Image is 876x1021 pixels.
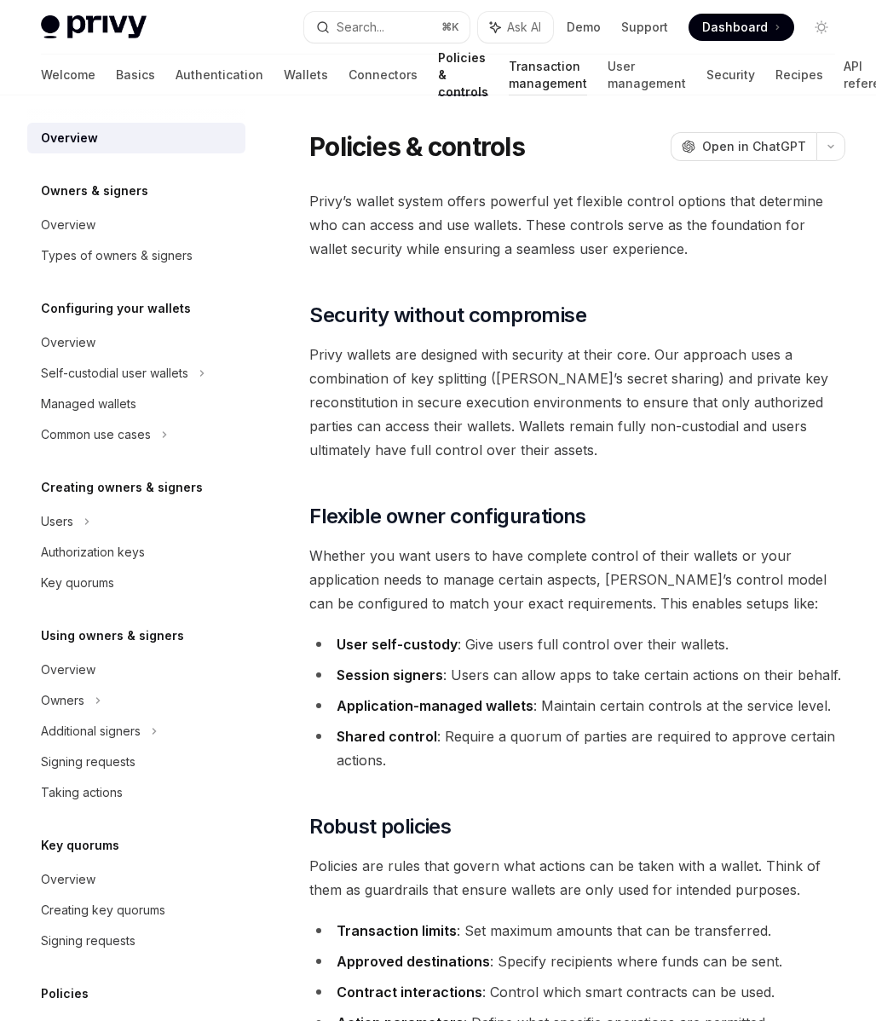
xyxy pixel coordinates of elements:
a: Connectors [349,55,418,95]
strong: Shared control [337,728,437,745]
div: Overview [41,215,95,235]
div: Signing requests [41,931,135,951]
a: Policies & controls [438,55,488,95]
a: Creating key quorums [27,895,245,926]
a: Managed wallets [27,389,245,419]
div: Common use cases [41,424,151,445]
div: Signing requests [41,752,135,772]
strong: Session signers [337,666,443,684]
h5: Creating owners & signers [41,477,203,498]
strong: Contract interactions [337,984,482,1001]
span: Robust policies [309,813,451,840]
span: Privy wallets are designed with security at their core. Our approach uses a combination of key sp... [309,343,845,462]
span: Policies are rules that govern what actions can be taken with a wallet. Think of them as guardrai... [309,854,845,902]
span: Open in ChatGPT [702,138,806,155]
li: : Specify recipients where funds can be sent. [309,949,845,973]
span: Privy’s wallet system offers powerful yet flexible control options that determine who can access ... [309,189,845,261]
h5: Key quorums [41,835,119,856]
button: Open in ChatGPT [671,132,816,161]
a: Wallets [284,55,328,95]
a: User management [608,55,686,95]
h1: Policies & controls [309,131,525,162]
span: Dashboard [702,19,768,36]
div: Self-custodial user wallets [41,363,188,384]
a: Transaction management [509,55,587,95]
a: Recipes [775,55,823,95]
div: Overview [41,332,95,353]
a: Signing requests [27,926,245,956]
div: Types of owners & signers [41,245,193,266]
a: Dashboard [689,14,794,41]
a: Welcome [41,55,95,95]
button: Search...⌘K [304,12,470,43]
img: light logo [41,15,147,39]
div: Owners [41,690,84,711]
a: Basics [116,55,155,95]
a: Support [621,19,668,36]
strong: Transaction limits [337,922,457,939]
a: Taking actions [27,777,245,808]
span: Flexible owner configurations [309,503,586,530]
h5: Configuring your wallets [41,298,191,319]
div: Taking actions [41,782,123,803]
li: : Set maximum amounts that can be transferred. [309,919,845,943]
div: Users [41,511,73,532]
strong: User self-custody [337,636,458,653]
h5: Owners & signers [41,181,148,201]
a: Overview [27,327,245,358]
button: Ask AI [478,12,553,43]
a: Authorization keys [27,537,245,568]
a: Overview [27,864,245,895]
span: Ask AI [507,19,541,36]
strong: Application-managed wallets [337,697,533,714]
a: Key quorums [27,568,245,598]
li: : Users can allow apps to take certain actions on their behalf. [309,663,845,687]
a: Signing requests [27,747,245,777]
a: Overview [27,655,245,685]
div: Additional signers [41,721,141,741]
span: Security without compromise [309,302,586,329]
div: Overview [41,869,95,890]
li: : Control which smart contracts can be used. [309,980,845,1004]
a: Overview [27,123,245,153]
span: ⌘ K [441,20,459,34]
a: Demo [567,19,601,36]
h5: Policies [41,984,89,1004]
strong: Approved destinations [337,953,490,970]
div: Overview [41,660,95,680]
div: Overview [41,128,98,148]
a: Security [706,55,755,95]
span: Whether you want users to have complete control of their wallets or your application needs to man... [309,544,845,615]
div: Key quorums [41,573,114,593]
div: Creating key quorums [41,900,165,920]
li: : Give users full control over their wallets. [309,632,845,656]
a: Authentication [176,55,263,95]
div: Managed wallets [41,394,136,414]
h5: Using owners & signers [41,626,184,646]
li: : Maintain certain controls at the service level. [309,694,845,718]
a: Overview [27,210,245,240]
a: Types of owners & signers [27,240,245,271]
li: : Require a quorum of parties are required to approve certain actions. [309,724,845,772]
div: Authorization keys [41,542,145,562]
div: Search... [337,17,384,37]
button: Toggle dark mode [808,14,835,41]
